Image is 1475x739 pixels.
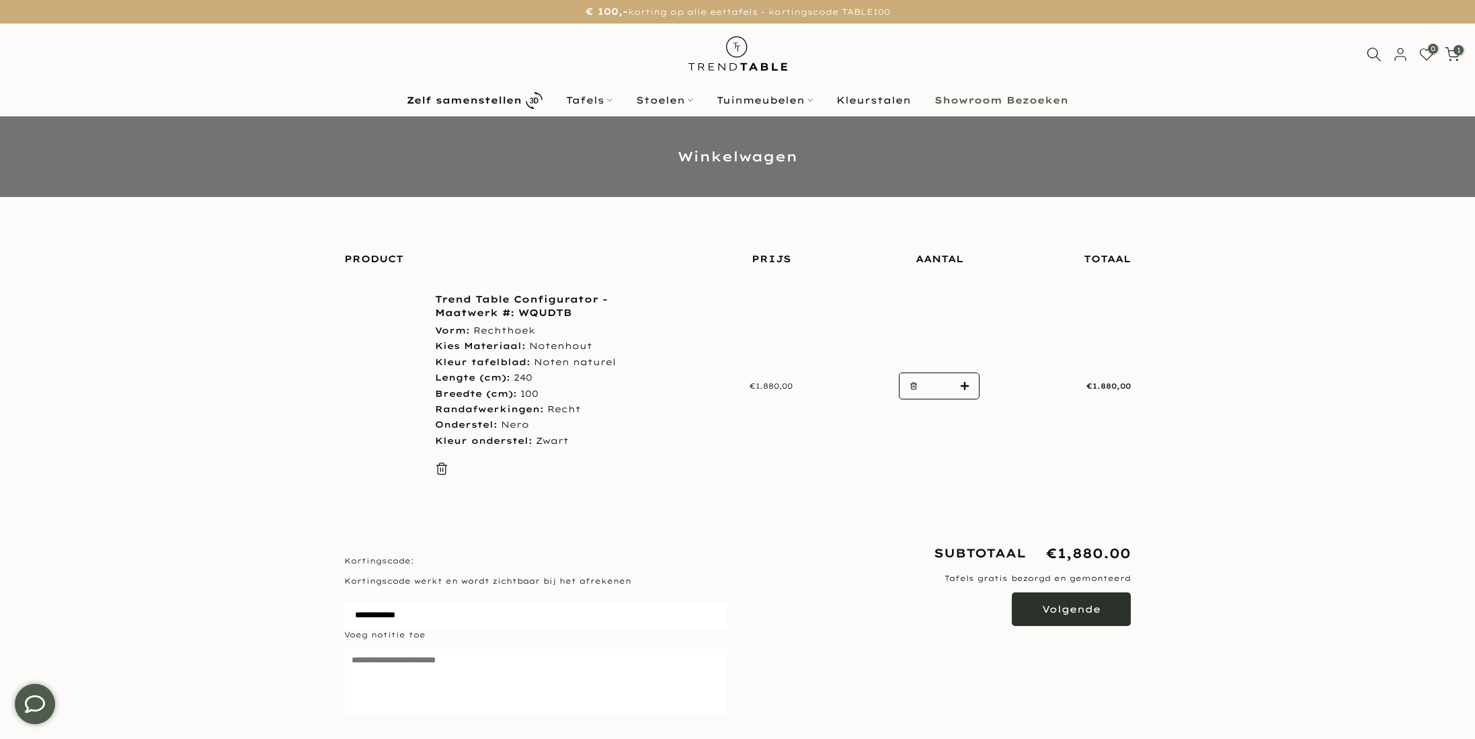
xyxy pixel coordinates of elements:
[1,670,69,738] iframe: toggle-frame
[705,92,825,108] a: Tuinmeubelen
[923,92,1080,108] a: Showroom Bezoeken
[501,419,529,430] span: Nero
[435,388,517,399] strong: Breedte (cm):
[514,372,532,383] span: 240
[435,403,544,414] strong: Randafwerkingen:
[670,251,872,268] div: Prijs
[1445,47,1460,62] a: 1
[529,340,592,351] span: Notenhout
[435,435,532,446] strong: Kleur onderstel:
[435,372,510,383] strong: Lengte (cm):
[17,3,1458,20] p: korting op alle eettafels - kortingscode TABLE100
[555,92,625,108] a: Tafels
[407,95,522,105] b: Zelf samenstellen
[1012,592,1131,626] button: Volgende
[825,92,923,108] a: Kleurstalen
[934,545,1026,561] strong: Subtotaal
[547,403,581,414] span: Recht
[344,575,727,588] p: Kortingscode werkt en wordt zichtbaar bij het afrekenen
[1046,545,1131,561] span: €1,880.00
[872,251,1006,268] div: Aantal
[344,555,727,568] label: Kortingscode:
[1086,381,1131,391] span: €1.880,00
[344,630,426,639] span: Voeg notitie toe
[435,356,530,367] strong: Kleur tafelblad:
[1428,44,1438,54] span: 0
[625,92,705,108] a: Stoelen
[435,419,497,430] strong: Onderstel:
[586,5,628,17] strong: € 100,-
[435,325,470,336] strong: Vorm:
[748,572,1131,586] p: Tafels gratis bezorgd en gemonteerd
[679,24,797,83] img: trend-table
[1006,251,1141,268] div: Totaal
[435,340,526,351] strong: Kies Materiaal:
[534,356,616,367] span: Noten naturel
[435,293,660,319] a: Trend Table Configurator - Maatwerk #: WQUDTB
[520,388,539,399] span: 100
[334,251,670,268] div: Product
[1419,47,1434,62] a: 0
[473,325,535,336] span: Rechthoek
[1453,45,1464,55] span: 1
[344,150,1131,163] h1: Winkelwagen
[934,95,1068,105] b: Showroom Bezoeken
[395,89,555,112] a: Zelf samenstellen
[536,435,569,446] span: Zwart
[680,380,862,393] div: €1.880,00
